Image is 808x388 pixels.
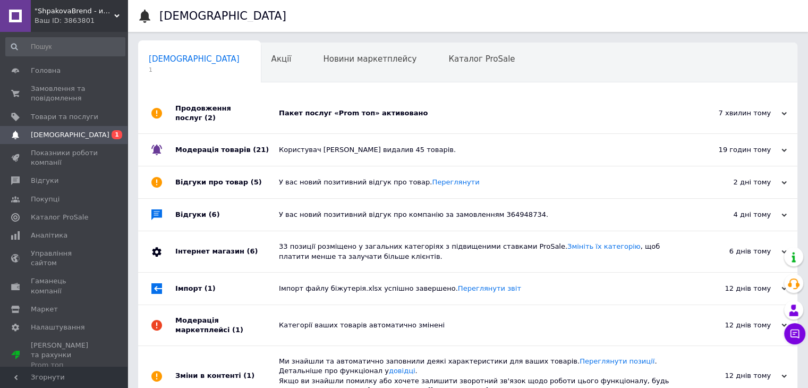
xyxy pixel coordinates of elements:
[279,145,681,155] div: Користувач [PERSON_NAME] видалив 45 товарів.
[35,16,127,26] div: Ваш ID: 3863801
[232,326,243,334] span: (1)
[31,276,98,296] span: Гаманець компанії
[175,305,279,345] div: Модерація маркетплейсі
[567,242,641,250] a: Змініть їх категорію
[31,360,98,370] div: Prom топ
[681,145,787,155] div: 19 годин тому
[253,146,269,154] span: (21)
[31,231,67,240] span: Аналітика
[279,242,681,261] div: 33 позиції розміщено у загальних категоріях з підвищеними ставками ProSale. , щоб платити менше т...
[31,213,88,222] span: Каталог ProSale
[279,178,681,187] div: У вас новий позитивний відгук про товар.
[31,323,85,332] span: Налаштування
[323,54,416,64] span: Новини маркетплейсу
[271,54,292,64] span: Акції
[246,247,258,255] span: (6)
[175,134,279,166] div: Модерація товарів
[784,323,805,344] button: Чат з покупцем
[35,6,114,16] span: "ShpakovaBrend - интернет магазин брендовых подарков"
[205,114,216,122] span: (2)
[175,199,279,231] div: Відгуки
[251,178,262,186] span: (5)
[389,367,415,375] a: довідці
[279,108,681,118] div: Пакет послуг «Prom топ» активовано
[159,10,286,22] h1: [DEMOGRAPHIC_DATA]
[681,284,787,293] div: 12 днів тому
[175,273,279,305] div: Імпорт
[31,148,98,167] span: Показники роботи компанії
[580,357,654,365] a: Переглянути позиції
[149,66,240,74] span: 1
[175,166,279,198] div: Відгуки про товар
[681,320,787,330] div: 12 днів тому
[209,210,220,218] span: (6)
[681,371,787,381] div: 12 днів тому
[31,176,58,185] span: Відгуки
[112,130,122,139] span: 1
[175,231,279,272] div: Інтернет магазин
[243,372,254,379] span: (1)
[279,284,681,293] div: Імпорт файлу біжутерія.xlsx успішно завершено.
[31,341,98,370] span: [PERSON_NAME] та рахунки
[31,84,98,103] span: Замовлення та повідомлення
[279,320,681,330] div: Категорії ваших товарів автоматично змінені
[31,66,61,75] span: Головна
[175,93,279,133] div: Продовження послуг
[205,284,216,292] span: (1)
[5,37,125,56] input: Пошук
[31,195,59,204] span: Покупці
[31,249,98,268] span: Управління сайтом
[31,130,109,140] span: [DEMOGRAPHIC_DATA]
[681,210,787,220] div: 4 дні тому
[279,210,681,220] div: У вас новий позитивний відгук про компанію за замовленням 364948734.
[149,54,240,64] span: [DEMOGRAPHIC_DATA]
[458,284,521,292] a: Переглянути звіт
[681,178,787,187] div: 2 дні тому
[31,305,58,314] span: Маркет
[448,54,515,64] span: Каталог ProSale
[31,112,98,122] span: Товари та послуги
[432,178,479,186] a: Переглянути
[681,108,787,118] div: 7 хвилин тому
[681,247,787,256] div: 6 днів тому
